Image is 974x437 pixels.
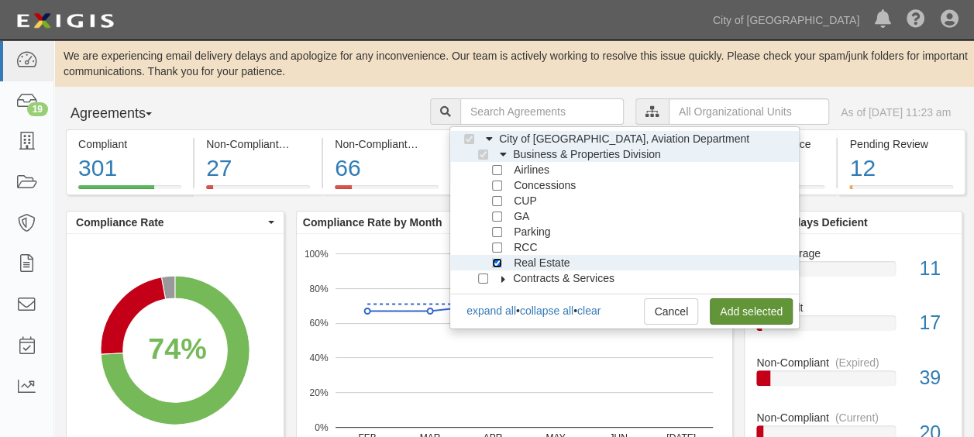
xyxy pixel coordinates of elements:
div: 19 [27,102,48,116]
span: Real Estate [514,256,570,269]
div: Non-Compliant (Expired) [335,136,439,152]
div: 12 [849,152,952,185]
div: 39 [907,364,962,392]
div: 11 [907,255,962,283]
text: 40% [309,353,328,363]
div: 17 [907,309,962,337]
a: expand all [466,305,516,317]
text: 100% [305,248,329,259]
b: Compliance Rate by Month [303,216,442,229]
a: Pending Review12 [838,185,965,198]
div: In Default [745,300,962,315]
a: Compliant301 [66,185,193,198]
input: Search Agreements [460,98,624,125]
text: 60% [309,318,328,329]
span: CUP [514,194,537,207]
text: 20% [309,387,328,398]
i: Help Center - Complianz [907,11,925,29]
a: City of [GEOGRAPHIC_DATA] [705,5,867,36]
span: GA [514,210,529,222]
button: Compliance Rate [67,212,284,233]
div: Non-Compliant (Current) [206,136,310,152]
text: 80% [309,283,328,294]
div: (Current) [835,410,879,425]
div: 27 [206,152,310,185]
span: Business & Properties Division [513,148,661,160]
span: Compliance Rate [76,215,264,230]
div: We are experiencing email delivery delays and apologize for any inconvenience. Our team is active... [54,48,974,79]
div: Non-Compliant [745,410,962,425]
input: All Organizational Units [669,98,829,125]
div: • • [466,303,601,318]
div: No Coverage [745,246,962,261]
div: 74% [148,329,206,370]
div: 301 [78,152,181,185]
button: Agreements [66,98,182,129]
div: Non-Compliant [745,355,962,370]
span: Contracts & Services [513,272,614,284]
div: Compliant [78,136,181,152]
a: In Default17 [756,300,950,355]
text: 0% [315,422,329,432]
a: clear [577,305,601,317]
a: collapse all [520,305,573,317]
a: Non-Compliant(Expired)66 [323,185,450,198]
img: logo-5460c22ac91f19d4615b14bd174203de0afe785f0fc80cf4dbbc73dc1793850b.png [12,7,119,35]
a: No Coverage11 [756,246,950,301]
a: Non-Compliant(Expired)39 [756,355,950,410]
span: RCC [514,241,537,253]
b: Over 90 days Deficient [751,216,867,229]
span: City of [GEOGRAPHIC_DATA], Aviation Department [499,132,749,145]
div: 66 [335,152,439,185]
div: (Current) [284,136,328,152]
div: (Expired) [835,355,879,370]
a: Add selected [710,298,793,325]
a: Cancel [644,298,698,325]
div: Pending Review [849,136,952,152]
span: Airlines [514,163,549,176]
div: As of [DATE] 11:23 am [841,105,951,120]
div: (Expired) [414,136,458,152]
span: Concessions [514,179,576,191]
span: Parking [514,225,550,238]
a: Non-Compliant(Current)27 [194,185,322,198]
